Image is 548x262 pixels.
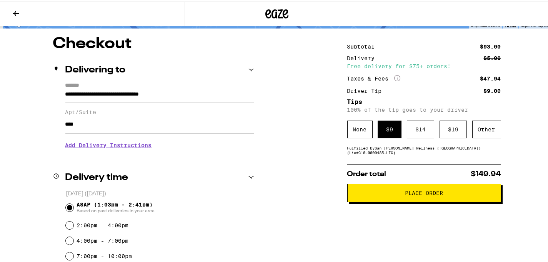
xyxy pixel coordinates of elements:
div: $ 19 [440,119,467,137]
div: Fulfilled by San [PERSON_NAME] Wellness ([GEOGRAPHIC_DATA]) (Lic# C10-0000435-LIC ) [347,144,501,153]
button: Place Order [347,182,501,201]
h5: Tips [347,97,501,104]
div: $9.00 [484,87,501,92]
div: $ 9 [378,119,401,137]
span: Based on past deliveries in your area [77,206,155,212]
h1: Checkout [53,35,254,50]
label: 2:00pm - 4:00pm [77,221,128,227]
span: Place Order [405,189,443,194]
h2: Delivering to [65,64,126,73]
span: $149.94 [471,169,501,176]
span: Order total [347,169,386,176]
div: Driver Tip [347,87,387,92]
div: $ 14 [407,119,434,137]
label: Apt/Suite [65,107,254,114]
p: 100% of the tip goes to your driver [347,105,501,111]
span: ASAP (1:03pm - 2:41pm) [77,200,155,212]
div: $5.00 [484,54,501,59]
span: Hi. Need any help? [5,5,55,12]
p: [DATE] ([DATE]) [66,189,254,196]
div: Free delivery for $75+ orders! [347,62,501,67]
label: 7:00pm - 10:00pm [77,252,132,258]
div: Taxes & Fees [347,74,400,81]
div: $93.00 [480,42,501,48]
h3: Add Delivery Instructions [65,135,254,153]
div: Other [472,119,501,137]
div: None [347,119,373,137]
div: Delivery [347,54,380,59]
label: 4:00pm - 7:00pm [77,236,128,242]
h2: Delivery time [65,171,128,181]
p: We'll contact you at [PHONE_NUMBER] when we arrive [65,153,254,159]
div: $47.94 [480,74,501,80]
div: Subtotal [347,42,380,48]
